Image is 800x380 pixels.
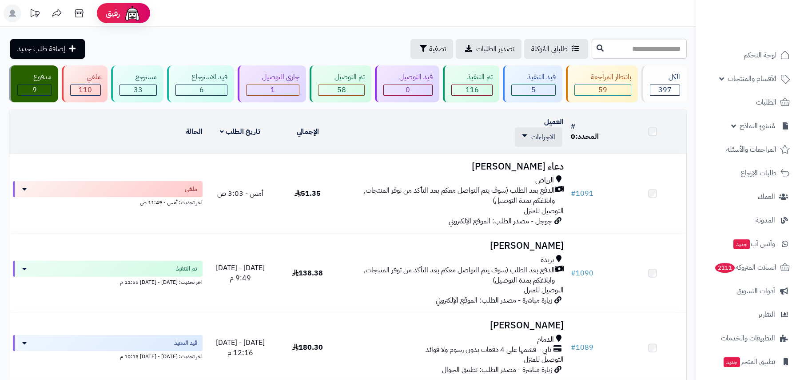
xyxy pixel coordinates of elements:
a: السلات المتروكة2111 [701,257,795,278]
img: logo-2.png [740,22,792,40]
a: المدونة [701,210,795,231]
span: العملاء [758,190,775,203]
div: المحدد: [571,132,615,142]
div: قيد الاسترجاع [175,72,227,82]
span: التوصيل للمنزل [524,285,564,295]
div: 33 [120,85,156,95]
span: 0 [406,85,410,95]
div: الكل [650,72,680,82]
span: التوصيل للمنزل [524,354,564,365]
a: ملغي 110 [60,65,109,102]
h3: [PERSON_NAME] [345,320,563,331]
span: الدفع بعد الطلب (سوف يتم التواصل معكم بعد التأكد من توفر المنتجات, وابلاغكم بمدة التوصيل) [345,186,554,206]
a: مسترجع 33 [109,65,165,102]
div: اخر تحديث: أمس - 11:49 ص [13,197,203,206]
div: 6 [176,85,227,95]
span: وآتس آب [732,238,775,250]
span: الدمام [537,335,554,345]
a: الكل397 [640,65,689,102]
span: طلباتي المُوكلة [531,44,568,54]
a: طلبات الإرجاع [701,162,795,184]
span: الطلبات [756,96,776,109]
span: التوصيل للمنزل [524,206,564,216]
span: 9 [32,85,37,95]
div: 5 [512,85,555,95]
h3: [PERSON_NAME] [345,241,563,251]
span: 6 [199,85,204,95]
span: 1 [271,85,275,95]
span: قيد التنفيذ [174,339,197,348]
a: تصدير الطلبات [456,39,521,59]
span: ملغي [185,185,197,194]
span: مُنشئ النماذج [740,120,775,132]
a: تم التوصيل 58 [308,65,373,102]
span: أمس - 3:03 ص [217,188,263,199]
a: تم التنفيذ 116 [441,65,501,102]
a: # [571,121,575,132]
span: المراجعات والأسئلة [726,143,776,156]
a: العميل [544,117,564,127]
span: 33 [134,85,143,95]
div: 116 [452,85,492,95]
a: لوحة التحكم [701,44,795,66]
a: التطبيقات والخدمات [701,327,795,349]
a: تطبيق المتجرجديد [701,351,795,372]
span: التقارير [758,308,775,321]
a: جاري التوصيل 1 [236,65,308,102]
a: قيد التنفيذ 5 [501,65,564,102]
span: بريدة [541,255,554,265]
div: 9 [18,85,51,95]
span: [DATE] - [DATE] 9:49 م [216,263,265,283]
a: أدوات التسويق [701,280,795,302]
a: الطلبات [701,92,795,113]
a: تحديثات المنصة [24,4,46,24]
div: 58 [318,85,364,95]
div: اخر تحديث: [DATE] - [DATE] 11:55 م [13,277,203,286]
div: اخر تحديث: [DATE] - [DATE] 10:13 م [13,351,203,360]
span: تطبيق المتجر [723,356,775,368]
a: تاريخ الطلب [220,126,260,137]
span: التطبيقات والخدمات [721,332,775,344]
div: قيد التنفيذ [511,72,556,82]
h3: دعاء [PERSON_NAME] [345,162,563,172]
span: المدونة [756,214,775,226]
div: جاري التوصيل [246,72,299,82]
span: الاجراءات [531,132,555,142]
a: #1091 [571,188,593,199]
span: 51.35 [295,188,321,199]
span: 0 [571,131,575,142]
span: 138.38 [292,268,323,279]
span: تم التنفيذ [176,264,197,273]
a: #1089 [571,342,593,353]
a: #1090 [571,268,593,279]
span: 180.30 [292,342,323,353]
a: بانتظار المراجعة 59 [564,65,639,102]
div: تم التنفيذ [451,72,493,82]
a: مدفوع 9 [7,65,60,102]
a: طلباتي المُوكلة [524,39,588,59]
span: تابي - قسّمها على 4 دفعات بدون رسوم ولا فوائد [426,345,551,355]
span: 397 [658,85,672,95]
a: العملاء [701,186,795,207]
img: ai-face.png [123,4,141,22]
span: الأقسام والمنتجات [728,73,776,85]
span: تصفية [429,44,446,54]
a: المراجعات والأسئلة [701,139,795,160]
span: الرياض [535,175,554,186]
span: زيارة مباشرة - مصدر الطلب: الموقع الإلكتروني [436,295,552,306]
div: بانتظار المراجعة [574,72,631,82]
div: مسترجع [119,72,157,82]
span: جوجل - مصدر الطلب: الموقع الإلكتروني [449,216,552,226]
a: الإجمالي [297,126,319,137]
span: جديد [733,239,750,249]
span: زيارة مباشرة - مصدر الطلب: تطبيق الجوال [442,364,552,375]
span: لوحة التحكم [744,49,776,61]
span: الدفع بعد الطلب (سوف يتم التواصل معكم بعد التأكد من توفر المنتجات, وابلاغكم بمدة التوصيل) [345,265,554,286]
button: تصفية [410,39,453,59]
div: 59 [575,85,630,95]
span: 5 [531,85,536,95]
div: مدفوع [17,72,52,82]
span: رفيق [106,8,120,19]
div: قيد التوصيل [383,72,433,82]
a: قيد الاسترجاع 6 [165,65,236,102]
